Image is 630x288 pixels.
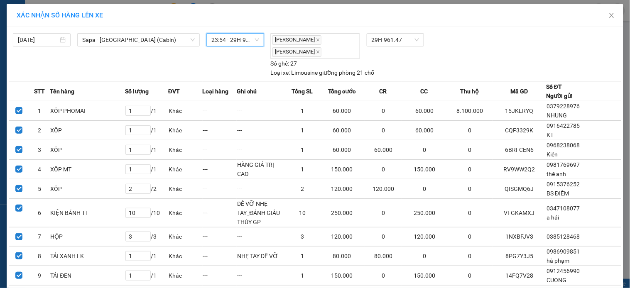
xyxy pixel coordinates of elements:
[365,101,402,120] td: 0
[29,120,50,140] td: 2
[402,101,447,120] td: 60.000
[510,87,528,96] span: Mã GD
[50,246,125,266] td: TẢI XANH LK
[365,179,402,198] td: 120.000
[365,159,402,179] td: 0
[608,12,615,19] span: close
[203,227,237,246] td: ---
[237,140,285,159] td: ---
[319,246,365,266] td: 80.000
[125,266,168,285] td: / 1
[29,246,50,266] td: 8
[237,159,285,179] td: HÀNG GIÁ TRỊ CAO
[272,47,321,57] span: [PERSON_NAME]
[402,266,447,285] td: 150.000
[50,101,125,120] td: XỐP PHOMAI
[402,159,447,179] td: 150.000
[285,198,320,227] td: 10
[365,120,402,140] td: 0
[203,101,237,120] td: ---
[493,179,546,198] td: QISGMQ6J
[270,68,290,77] span: Loại xe:
[316,38,320,42] span: close
[402,246,447,266] td: 0
[203,159,237,179] td: ---
[461,87,479,96] span: Thu hộ
[285,266,320,285] td: 1
[168,198,203,227] td: Khác
[493,120,546,140] td: CQF3329K
[447,266,493,285] td: 0
[270,59,297,68] div: 27
[168,246,203,266] td: Khác
[447,227,493,246] td: 0
[447,246,493,266] td: 0
[319,198,365,227] td: 250.000
[82,34,195,46] span: Sapa - Hà Nội (Cabin)
[402,140,447,159] td: 0
[421,87,428,96] span: CC
[402,120,447,140] td: 60.000
[125,198,168,227] td: / 10
[547,122,580,129] span: 0916422785
[50,266,125,285] td: TẢI ĐEN
[319,179,365,198] td: 120.000
[168,179,203,198] td: Khác
[493,159,546,179] td: RV9WW2Q2
[203,87,229,96] span: Loại hàng
[237,266,285,285] td: ---
[493,227,546,246] td: 1NXBFJV3
[447,179,493,198] td: 0
[203,120,237,140] td: ---
[270,68,374,77] div: Limousine giường phòng 21 chỗ
[125,227,168,246] td: / 3
[547,277,566,283] span: CUONG
[125,246,168,266] td: / 1
[50,87,74,96] span: Tên hàng
[319,266,365,285] td: 150.000
[365,140,402,159] td: 60.000
[319,159,365,179] td: 150.000
[547,142,580,149] span: 0968238068
[272,35,321,45] span: [PERSON_NAME]
[168,159,203,179] td: Khác
[237,179,285,198] td: ---
[237,120,285,140] td: ---
[168,87,180,96] span: ĐVT
[546,82,573,100] div: Số ĐT Người gửi
[125,87,149,96] span: Số lượng
[319,140,365,159] td: 60.000
[319,120,365,140] td: 60.000
[168,140,203,159] td: Khác
[547,190,569,197] span: BS ĐIỂM
[125,159,168,179] td: / 1
[316,50,320,54] span: close
[17,11,103,19] span: XÁC NHẬN SỐ HÀNG LÊN XE
[125,179,168,198] td: / 2
[237,246,285,266] td: NHẸ TAY DỄ VỠ
[285,246,320,266] td: 1
[190,37,195,42] span: down
[547,103,580,110] span: 0379228976
[237,198,285,227] td: DỄ VỠ NHẸ TAY_ĐÁNH GIẤU THÚY GP
[600,4,623,27] button: Close
[319,227,365,246] td: 120.000
[447,140,493,159] td: 0
[447,159,493,179] td: 0
[547,161,580,168] span: 0981769697
[50,198,125,227] td: KIỆN BÁNH TT
[203,266,237,285] td: ---
[547,268,580,274] span: 0912456990
[50,120,125,140] td: XỐP
[168,120,203,140] td: Khác
[125,140,168,159] td: / 1
[292,87,313,96] span: Tổng SL
[203,198,237,227] td: ---
[29,159,50,179] td: 4
[447,120,493,140] td: 0
[285,159,320,179] td: 1
[402,198,447,227] td: 250.000
[493,266,546,285] td: 14FQ7V28
[372,34,419,46] span: 29H-961.47
[50,140,125,159] td: XỐP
